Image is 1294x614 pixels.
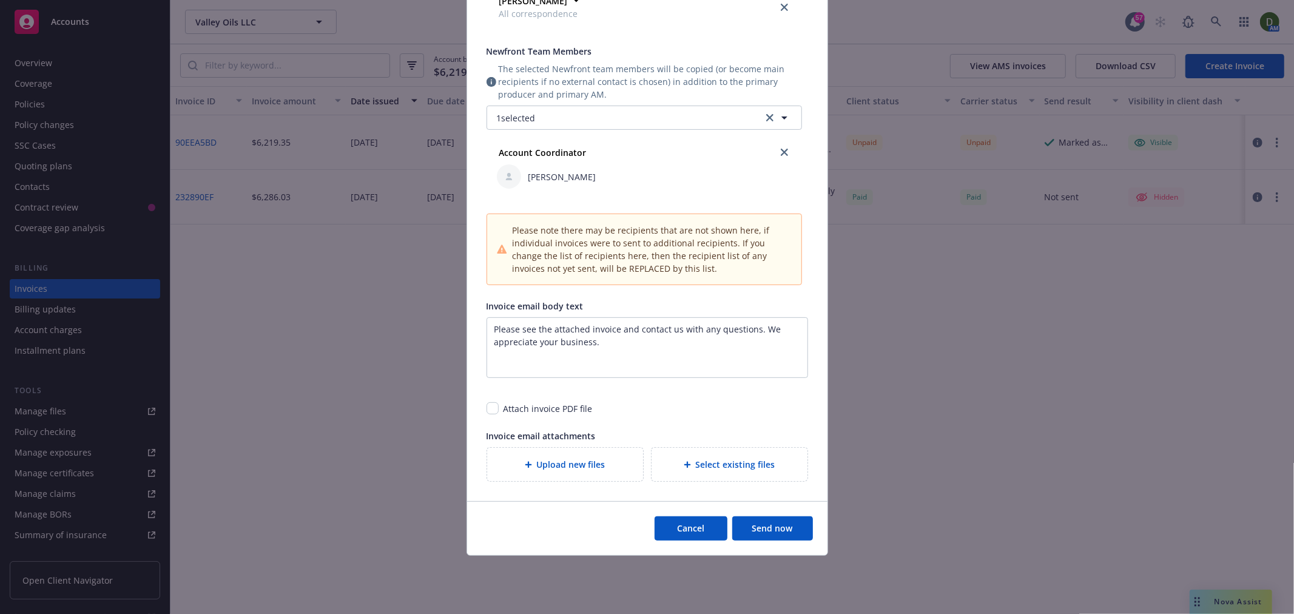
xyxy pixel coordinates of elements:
[499,62,802,101] span: The selected Newfront team members will be copied (or become main recipients if no external conta...
[487,46,592,57] span: Newfront Team Members
[732,516,813,541] button: Send now
[696,458,775,471] span: Select existing files
[763,110,777,125] a: clear selection
[777,145,792,160] a: close
[528,170,596,183] span: [PERSON_NAME]
[655,516,727,541] button: Cancel
[499,7,578,20] span: All correspondence
[499,147,587,158] strong: Account Coordinator
[487,106,802,130] button: 1selectedclear selection
[487,317,808,378] textarea: Enter a description...
[487,447,644,482] div: Upload new files
[487,430,596,442] span: Invoice email attachments
[504,402,593,415] div: Attach invoice PDF file
[497,112,536,124] span: 1 selected
[651,447,808,482] div: Select existing files
[487,300,584,312] span: Invoice email body text
[512,224,791,275] span: Please note there may be recipients that are not shown here, if individual invoices were to sent ...
[537,458,605,471] span: Upload new files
